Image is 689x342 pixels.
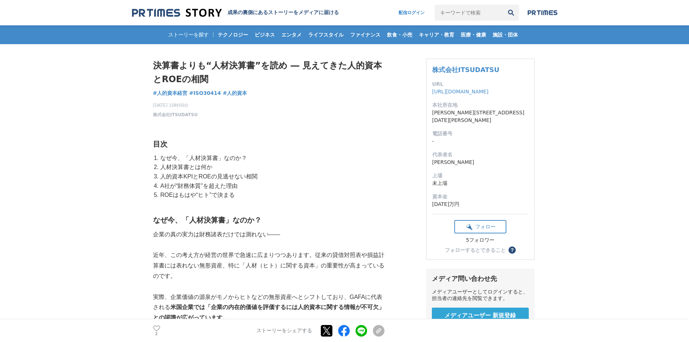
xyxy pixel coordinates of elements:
li: 人的資本KPIとROEの見逃せない相関 [159,172,384,181]
span: エンタメ [278,31,305,38]
h2: 成果の裏側にあるストーリーをメディアに届ける [227,9,339,16]
a: テクノロジー [215,25,251,44]
a: ライフスタイル [305,25,346,44]
dd: 未上場 [432,180,528,187]
span: [DATE] 10時00分 [153,102,198,109]
dt: 上場 [432,172,528,180]
dt: 電話番号 [432,130,528,138]
a: エンタメ [278,25,305,44]
strong: 目次 [153,140,167,148]
a: ビジネス [252,25,278,44]
a: [URL][DOMAIN_NAME] [432,89,489,94]
h1: 決算書よりも“人材決算書”を読め ― 見えてきた人的資本とROEの相関 [153,59,384,86]
button: フォロー [454,220,506,233]
li: A社が“財務体質”を超えた理由 [159,181,384,191]
div: メディア問い合わせ先 [432,274,529,283]
dt: 代表者名 [432,151,528,159]
p: 2 [153,332,160,336]
a: メディアユーザー 新規登録 無料 [432,308,529,330]
span: #ISO30414 [189,90,221,96]
p: 実際、企業価値の源泉がモノからヒトなどの無形資産へとシフトしており、GAFAに代表される [153,292,384,323]
a: ファイナンス [347,25,383,44]
li: なぜ今、「人材決算書」なのか？ [159,153,384,163]
li: ROEはもはや“ヒト”で決まる [159,190,384,200]
strong: なぜ今、「人材決算書」なのか？ [153,216,261,224]
span: 飲食・小売 [384,31,415,38]
span: メディアユーザー 新規登録 [445,312,516,320]
dt: 資本金 [432,193,528,200]
button: 検索 [503,5,519,21]
a: #ISO30414 [189,89,221,97]
span: ファイナンス [347,31,383,38]
div: 5フォロワー [454,237,506,244]
span: ？ [510,248,515,253]
span: 医療・健康 [458,31,489,38]
dd: [PERSON_NAME] [432,159,528,166]
button: ？ [509,246,516,254]
a: 配信ログイン [391,5,432,21]
a: #人的資本経営 [153,89,188,97]
dt: URL [432,80,528,88]
a: 成果の裏側にあるストーリーをメディアに届ける 成果の裏側にあるストーリーをメディアに届ける [132,8,339,18]
span: テクノロジー [215,31,251,38]
p: 企業の真の実力は財務諸表だけでは測れない―― [153,229,384,240]
img: 成果の裏側にあるストーリーをメディアに届ける [132,8,222,18]
img: prtimes [528,10,557,16]
a: 医療・健康 [458,25,489,44]
a: 株式会社ITSUDATSU [432,66,499,73]
span: #人的資本 [223,90,247,96]
span: ライフスタイル [305,31,346,38]
dd: - [432,138,528,145]
span: ビジネス [252,31,278,38]
dt: 本社所在地 [432,101,528,109]
span: 施設・団体 [490,31,521,38]
div: メディアユーザーとしてログインすると、担当者の連絡先を閲覧できます。 [432,289,529,302]
input: キーワードで検索 [435,5,503,21]
dd: [DATE]万円 [432,200,528,208]
dd: [PERSON_NAME][STREET_ADDRESS][DATE][PERSON_NAME] [432,109,528,124]
a: #人的資本 [223,89,247,97]
span: キャリア・教育 [416,31,457,38]
a: 施設・団体 [490,25,521,44]
a: キャリア・教育 [416,25,457,44]
div: フォローするとできること [445,248,506,253]
span: #人的資本経営 [153,90,188,96]
p: 近年、この考え方が経営の世界で急速に広まりつつあります。従来の貸借対照表や損益計算書には表れない無形資産、特に「人材（ヒト）に関する資本」の重要性が高まっているのです。 [153,250,384,281]
a: 株式会社ITSUDATSU [153,111,198,118]
strong: 米国企業では「企業の内在的価値を評価するには人的資本に関する情報が不可欠」との認識が広がっています。 [153,304,384,321]
a: 飲食・小売 [384,25,415,44]
p: ストーリーをシェアする [256,328,312,334]
li: 人材決算書とは何か [159,162,384,172]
